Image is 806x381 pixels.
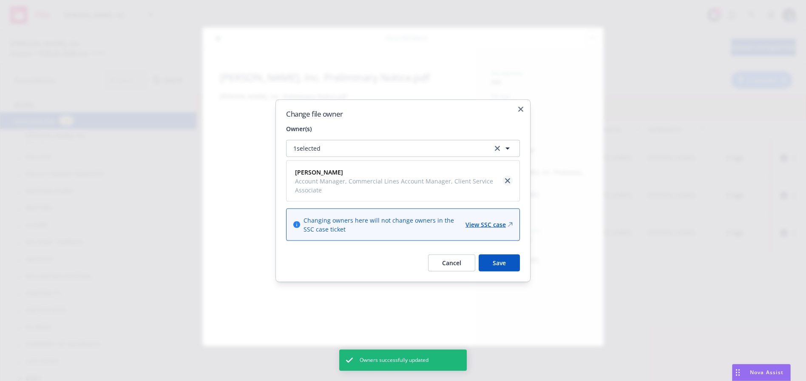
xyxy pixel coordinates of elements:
[295,168,343,176] strong: [PERSON_NAME]
[295,176,499,194] span: Account Manager, Commercial Lines Account Manager, Client Service Associate
[502,176,513,186] a: close
[286,110,520,117] h2: Change file owner
[479,254,520,271] button: Save
[428,254,475,271] button: Cancel
[293,144,321,153] span: 1 selected
[465,220,513,229] a: View SSC case
[286,124,520,133] span: Owner(s)
[492,143,502,153] a: clear selection
[286,140,520,157] button: 1selectedclear selection
[304,215,459,233] span: Changing owners here will not change owners in the SSC case ticket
